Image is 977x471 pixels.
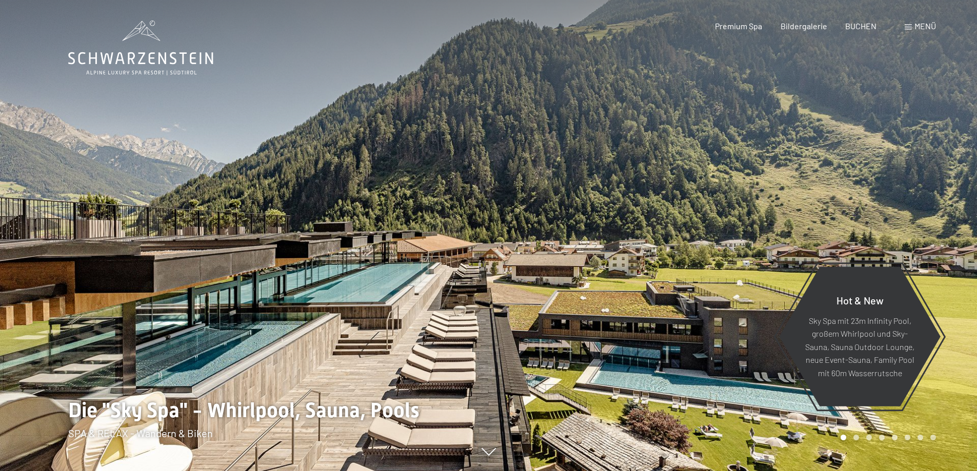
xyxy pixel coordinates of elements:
div: Carousel Page 4 [879,435,885,440]
div: Carousel Page 5 [892,435,898,440]
span: Menü [914,21,936,31]
a: Bildergalerie [781,21,827,31]
span: Hot & New [836,294,884,306]
div: Carousel Page 8 [930,435,936,440]
a: Premium Spa [715,21,762,31]
a: Hot & New Sky Spa mit 23m Infinity Pool, großem Whirlpool und Sky-Sauna, Sauna Outdoor Lounge, ne... [779,266,941,407]
div: Carousel Page 7 [918,435,923,440]
div: Carousel Page 2 [853,435,859,440]
div: Carousel Page 3 [866,435,872,440]
div: Carousel Pagination [837,435,936,440]
p: Sky Spa mit 23m Infinity Pool, großem Whirlpool und Sky-Sauna, Sauna Outdoor Lounge, neue Event-S... [804,314,915,379]
a: BUCHEN [845,21,876,31]
div: Carousel Page 6 [905,435,910,440]
div: Carousel Page 1 (Current Slide) [841,435,846,440]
